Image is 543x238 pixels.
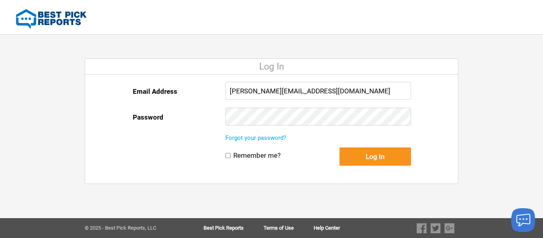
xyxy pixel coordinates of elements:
a: Help Center [314,225,340,231]
button: Launch chat [511,208,535,232]
label: Email Address [133,82,177,101]
a: Best Pick Reports [204,225,264,231]
a: Forgot your password? [225,134,286,141]
div: Log In [85,59,458,75]
button: Log In [339,147,411,166]
a: Terms of Use [264,225,314,231]
label: Remember me? [233,151,281,160]
div: © 2025 - Best Pick Reports, LLC [85,225,178,231]
label: Password [133,108,163,127]
img: Best Pick Reports Logo [16,9,87,29]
